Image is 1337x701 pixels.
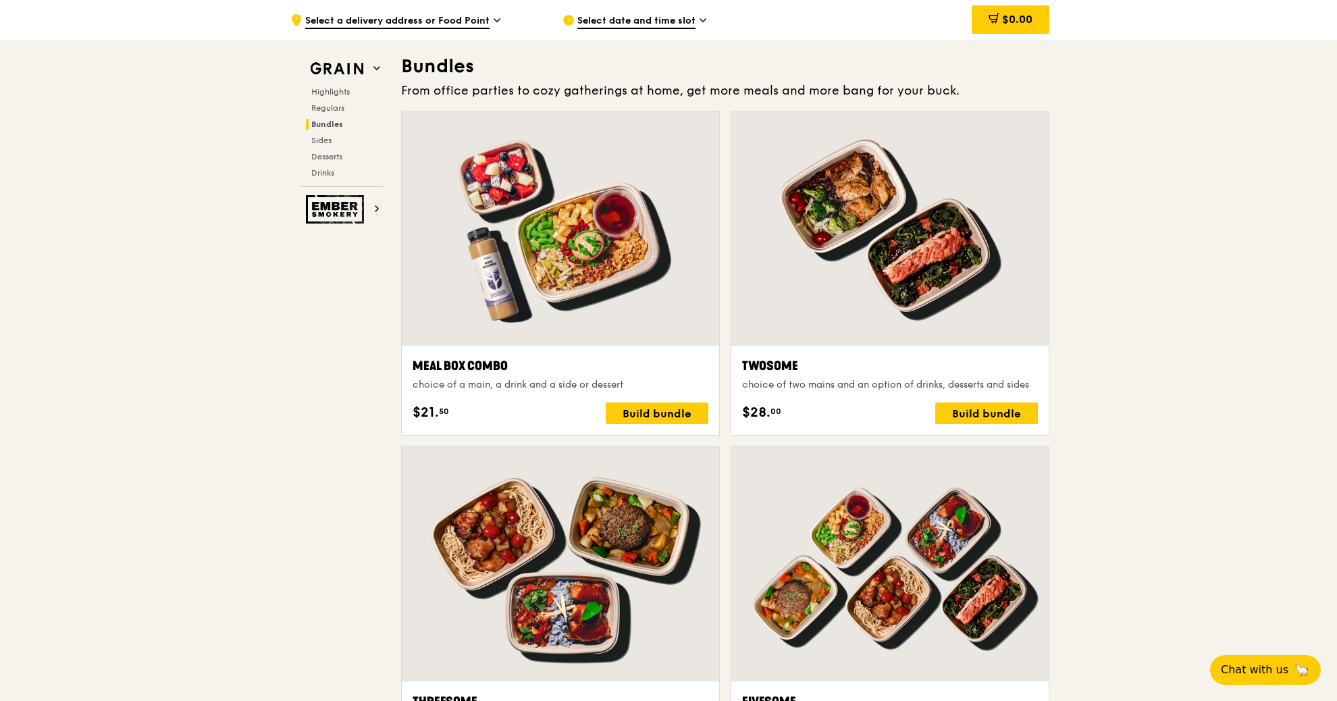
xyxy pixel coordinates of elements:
img: Grain web logo [306,57,368,81]
span: 00 [770,406,781,417]
div: choice of two mains and an option of drinks, desserts and sides [742,378,1038,392]
div: Build bundle [935,403,1038,424]
span: 50 [439,406,449,417]
span: Select a delivery address or Food Point [305,14,490,29]
span: Drinks [311,168,334,178]
span: 🦙 [1294,662,1310,678]
span: Chat with us [1221,662,1288,678]
button: Chat with us🦙 [1210,655,1321,685]
span: Desserts [311,152,342,161]
span: Bundles [311,120,343,129]
span: Select date and time slot [577,14,696,29]
div: Build bundle [606,403,708,424]
span: Sides [311,136,332,145]
h3: Bundles [401,54,1049,78]
span: Highlights [311,87,350,97]
div: From office parties to cozy gatherings at home, get more meals and more bang for your buck. [401,81,1049,100]
div: Twosome [742,357,1038,375]
span: $0.00 [1002,13,1032,26]
div: choice of a main, a drink and a side or dessert [413,378,708,392]
span: Regulars [311,103,344,113]
div: Meal Box Combo [413,357,708,375]
span: $21. [413,403,439,423]
span: $28. [742,403,770,423]
img: Ember Smokery web logo [306,195,368,224]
